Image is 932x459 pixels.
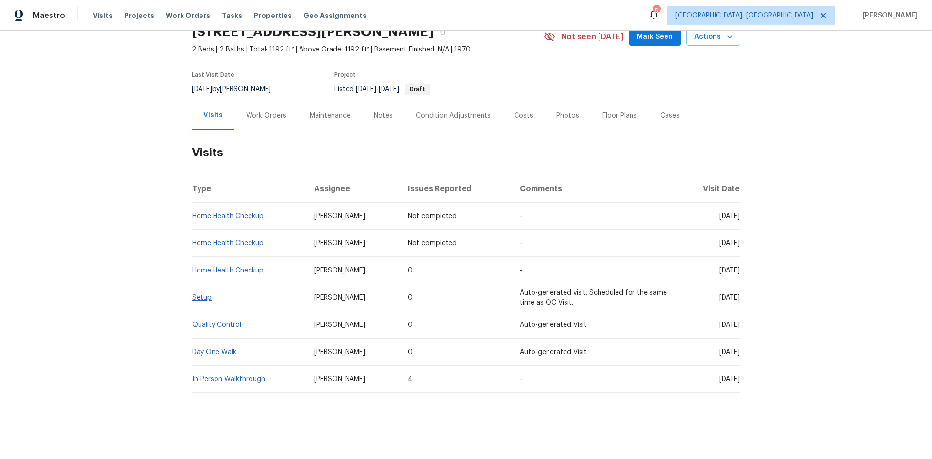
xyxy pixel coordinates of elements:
span: Properties [254,11,292,20]
span: - [520,267,522,274]
span: [DATE] [719,349,740,356]
th: Type [192,175,306,203]
div: Photos [556,111,579,120]
th: Visit Date [677,175,740,203]
button: Mark Seen [629,28,681,46]
span: Work Orders [166,11,210,20]
span: Not completed [408,240,457,247]
span: [DATE] [719,213,740,220]
span: [DATE] [719,294,740,301]
span: Tasks [222,12,242,19]
div: by [PERSON_NAME] [192,84,283,95]
span: - [520,213,522,220]
div: Floor Plans [602,111,637,120]
a: In-Person Walkthrough [192,376,265,383]
div: Work Orders [246,111,286,120]
span: [DATE] [719,267,740,274]
span: Auto-generated Visit [520,349,587,356]
span: Projects [124,11,154,20]
span: [PERSON_NAME] [859,11,917,20]
div: Costs [514,111,533,120]
button: Actions [686,28,740,46]
div: Maintenance [310,111,350,120]
div: Visits [203,110,223,120]
span: 2 Beds | 2 Baths | Total: 1192 ft² | Above Grade: 1192 ft² | Basement Finished: N/A | 1970 [192,45,544,54]
span: - [520,240,522,247]
h2: Visits [192,130,740,175]
th: Assignee [306,175,400,203]
span: [PERSON_NAME] [314,322,365,328]
a: Quality Control [192,322,241,328]
span: Listed [334,86,430,93]
span: - [520,376,522,383]
span: [PERSON_NAME] [314,349,365,356]
span: [PERSON_NAME] [314,240,365,247]
span: 4 [408,376,413,383]
span: Last Visit Date [192,72,234,78]
th: Comments [512,175,677,203]
span: Maestro [33,11,65,20]
span: [DATE] [379,86,399,93]
div: Condition Adjustments [416,111,491,120]
span: - [356,86,399,93]
span: 0 [408,349,413,356]
a: Day One Walk [192,349,236,356]
span: [DATE] [356,86,376,93]
span: [DATE] [192,86,212,93]
div: Notes [374,111,393,120]
span: 0 [408,267,413,274]
span: Actions [694,31,732,43]
span: [PERSON_NAME] [314,267,365,274]
button: Copy Address [433,23,451,41]
span: Draft [406,86,429,92]
div: Cases [660,111,680,120]
span: [PERSON_NAME] [314,376,365,383]
span: 0 [408,294,413,301]
div: 5 [653,6,660,16]
span: [GEOGRAPHIC_DATA], [GEOGRAPHIC_DATA] [675,11,813,20]
span: Auto-generated visit. Scheduled for the same time as QC Visit. [520,289,667,306]
span: 0 [408,322,413,328]
span: [DATE] [719,376,740,383]
span: [PERSON_NAME] [314,294,365,301]
span: Mark Seen [637,31,673,43]
a: Home Health Checkup [192,267,264,274]
span: [DATE] [719,322,740,328]
span: Geo Assignments [303,11,366,20]
span: Not completed [408,213,457,220]
th: Issues Reported [400,175,512,203]
span: Project [334,72,356,78]
span: Not seen [DATE] [561,32,623,42]
span: Visits [93,11,113,20]
a: Home Health Checkup [192,240,264,247]
a: Home Health Checkup [192,213,264,220]
span: Auto-generated Visit [520,322,587,328]
a: Setup [192,294,212,301]
span: [PERSON_NAME] [314,213,365,220]
h2: [STREET_ADDRESS][PERSON_NAME] [192,27,433,37]
span: [DATE] [719,240,740,247]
